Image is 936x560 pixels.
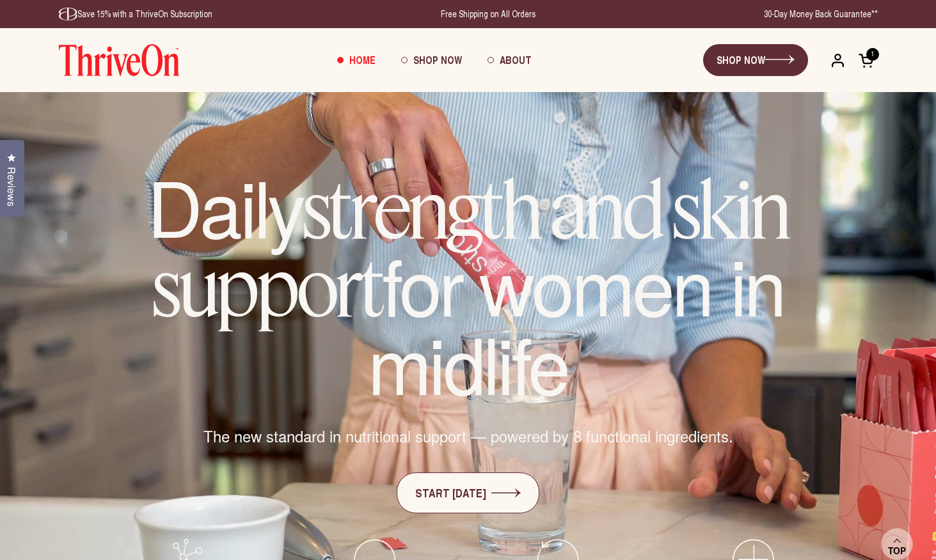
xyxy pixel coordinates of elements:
p: 30-Day Money Back Guarantee** [764,8,878,20]
span: Shop Now [413,52,462,67]
span: Reviews [3,167,20,206]
span: Home [349,52,376,67]
span: Top [888,545,906,557]
p: Free Shipping on All Orders [441,8,535,20]
em: strength and skin support [152,161,789,336]
a: Home [324,43,388,77]
h1: Daily for women in midlife [84,169,852,400]
p: Save 15% with a ThriveOn Subscription [59,8,212,20]
a: START [DATE] [397,472,539,513]
span: The new standard in nutritional support — powered by 8 functional ingredients. [203,425,733,447]
span: About [500,52,532,67]
a: Shop Now [388,43,475,77]
a: About [475,43,544,77]
a: SHOP NOW [703,44,808,76]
